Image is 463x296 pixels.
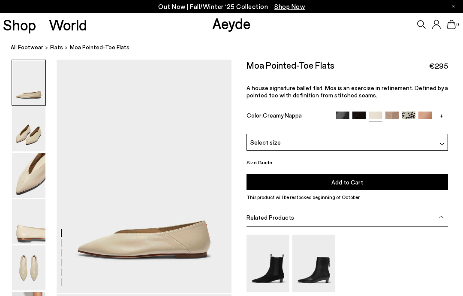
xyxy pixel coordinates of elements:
[429,60,448,71] span: €295
[274,3,305,10] span: Navigate to /collections/new-in
[12,199,45,244] img: Moa Pointed-Toe Flats - Image 4
[70,43,129,52] span: Moa Pointed-Toe Flats
[247,112,330,121] div: Color:
[263,112,302,119] span: Creamy Nappa
[247,193,448,201] p: This product will be restocked beginning of October.
[3,17,36,32] a: Shop
[12,60,45,105] img: Moa Pointed-Toe Flats - Image 1
[435,112,448,119] a: +
[12,153,45,198] img: Moa Pointed-Toe Flats - Image 3
[250,138,281,147] span: Select size
[158,1,305,12] p: Out Now | Fall/Winter ‘25 Collection
[12,106,45,151] img: Moa Pointed-Toe Flats - Image 2
[447,20,456,29] a: 0
[212,14,251,32] a: Aeyde
[439,215,443,219] img: svg%3E
[247,174,448,190] button: Add to Cart
[247,60,334,70] h2: Moa Pointed-Toe Flats
[456,22,460,27] span: 0
[440,142,444,146] img: svg%3E
[12,245,45,290] img: Moa Pointed-Toe Flats - Image 5
[292,235,335,292] img: Harriet Pointed Ankle Boots
[247,214,294,221] span: Related Products
[49,17,87,32] a: World
[247,157,272,168] button: Size Guide
[50,44,63,51] span: flats
[50,43,63,52] a: flats
[331,178,363,186] span: Add to Cart
[11,43,43,52] a: All Footwear
[11,36,463,60] nav: breadcrumb
[247,84,448,99] span: A house signature ballet flat, Moa is an exercise in refinement. Defined by a pointed toe with de...
[247,235,289,292] img: Kiki Suede Chelsea Boots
